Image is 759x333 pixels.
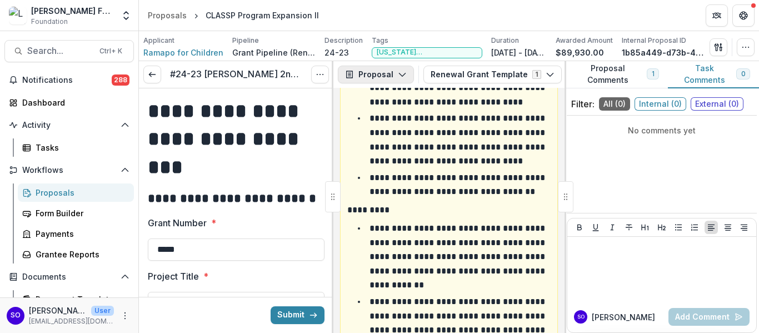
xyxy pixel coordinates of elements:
button: Open entity switcher [118,4,134,27]
p: No comments yet [571,125,752,136]
span: Foundation [31,17,68,27]
a: Form Builder [18,204,134,222]
span: Activity [22,121,116,130]
button: Align Right [737,221,751,234]
button: Partners [706,4,728,27]
div: Ctrl + K [97,45,124,57]
p: User [91,306,114,316]
div: CLASSP Program Expansion II [206,9,319,21]
p: Pipeline [232,36,259,46]
div: Payments [36,228,125,240]
p: $89,930.00 [556,47,604,58]
p: Filter: [571,97,595,111]
span: Workflows [22,166,116,175]
a: Proposals [143,7,191,23]
div: Document Templates [36,294,125,305]
p: Duration [491,36,519,46]
a: Document Templates [18,290,134,309]
p: Description [324,36,363,46]
button: Proposal [338,66,414,83]
a: Payments [18,225,134,243]
button: Task Comments [668,61,759,88]
span: Internal ( 0 ) [635,97,686,111]
h3: #24-23 [PERSON_NAME] 2nd & Final Payment Approval & Y1 Report Summary [170,69,302,79]
button: Underline [589,221,602,234]
button: Get Help [732,4,755,27]
button: Notifications288 [4,71,134,89]
div: Proposals [148,9,187,21]
div: Proposals [36,187,125,198]
p: [PERSON_NAME] [592,311,655,323]
span: Notifications [22,76,112,85]
button: Renewal Grant Template1 [423,66,562,83]
p: Grant Number [148,216,207,230]
p: [DATE] - [DATE] [491,47,547,58]
button: Ordered List [688,221,701,234]
div: Grantee Reports [36,248,125,260]
button: Italicize [606,221,619,234]
div: Tasks [36,142,125,153]
span: 1 [652,70,654,78]
div: Dashboard [22,97,125,108]
span: All ( 0 ) [599,97,630,111]
span: Documents [22,272,116,282]
button: Proposal Comments [565,61,668,88]
p: Tags [372,36,388,46]
p: 24-23 [324,47,349,58]
button: More [118,309,132,322]
p: Internal Proposal ID [622,36,686,46]
span: 0 [741,70,745,78]
p: [PERSON_NAME] [29,305,87,316]
a: Ramapo for Children [143,47,223,58]
button: Open Documents [4,268,134,286]
button: Open Activity [4,116,134,134]
button: Align Left [705,221,718,234]
a: Grantee Reports [18,245,134,264]
div: [PERSON_NAME] Fund for the Blind [31,5,114,17]
span: 288 [112,74,129,86]
p: Awarded Amount [556,36,613,46]
p: Applicant [143,36,174,46]
p: [EMAIL_ADDRESS][DOMAIN_NAME] [29,316,114,326]
p: 1b85a449-d73b-4494-8933-927bbcaee8c2 [622,47,705,58]
button: Heading 1 [638,221,652,234]
button: Bullet List [672,221,685,234]
p: Grant Pipeline (Renewals) [232,47,316,58]
button: Heading 2 [655,221,668,234]
p: Project Title [148,270,199,283]
button: Strike [622,221,636,234]
a: Proposals [18,183,134,202]
button: Search... [4,40,134,62]
a: Dashboard [4,93,134,112]
nav: breadcrumb [143,7,323,23]
span: External ( 0 ) [691,97,743,111]
a: Tasks [18,138,134,157]
span: [US_STATE][GEOGRAPHIC_DATA] [377,48,477,56]
button: Add Comment [668,308,750,326]
button: Bold [573,221,586,234]
img: Lavelle Fund for the Blind [9,7,27,24]
div: Form Builder [36,207,125,219]
div: Susan Olivo [11,312,21,319]
button: Align Center [721,221,735,234]
div: Susan Olivo [577,314,585,320]
button: Options [311,66,329,83]
span: Search... [27,46,93,56]
button: Submit [271,306,324,324]
button: Open Workflows [4,161,134,179]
